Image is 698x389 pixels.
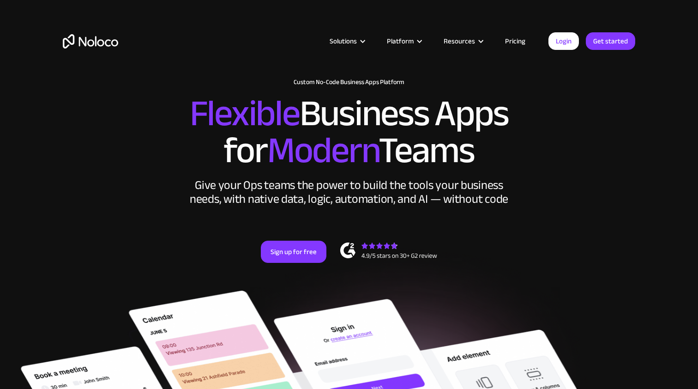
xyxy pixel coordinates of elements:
div: Resources [444,35,475,47]
a: home [63,34,118,49]
div: Platform [375,35,432,47]
div: Solutions [330,35,357,47]
a: Pricing [493,35,537,47]
div: Give your Ops teams the power to build the tools your business needs, with native data, logic, au... [187,178,511,206]
a: Login [548,32,579,50]
h2: Business Apps for Teams [63,95,635,169]
a: Sign up for free [261,241,326,263]
div: Platform [387,35,414,47]
div: Solutions [318,35,375,47]
span: Flexible [190,79,300,148]
div: Resources [432,35,493,47]
span: Modern [267,116,379,185]
a: Get started [586,32,635,50]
